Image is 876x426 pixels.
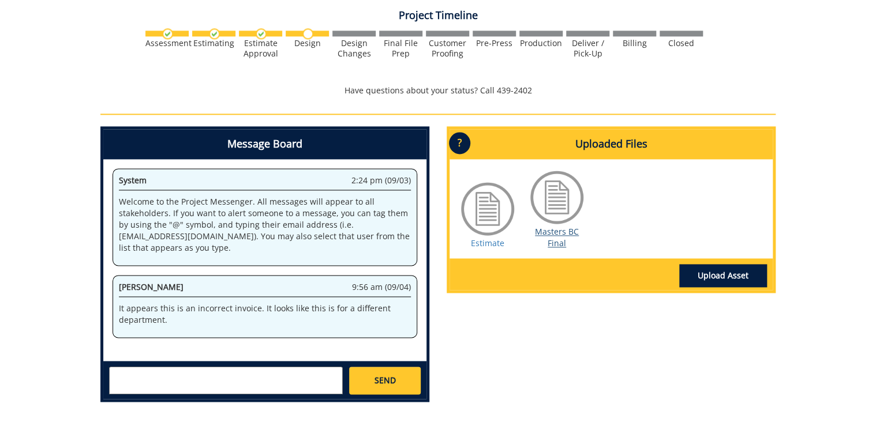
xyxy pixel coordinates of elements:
[613,38,656,48] div: Billing
[286,38,329,48] div: Design
[209,28,220,39] img: checkmark
[535,226,579,248] a: Masters BC Final
[103,129,426,159] h4: Message Board
[449,132,470,154] p: ?
[379,38,422,59] div: Final File Prep
[374,375,395,386] span: SEND
[351,175,411,186] span: 2:24 pm (09/03)
[332,38,376,59] div: Design Changes
[473,38,516,48] div: Pre-Press
[352,281,411,293] span: 9:56 am (09/04)
[100,85,776,96] p: Have questions about your status? Call 439-2402
[119,175,147,186] span: System
[349,367,421,394] a: SEND
[566,38,609,59] div: Deliver / Pick-Up
[119,281,184,292] span: [PERSON_NAME]
[256,28,267,39] img: checkmark
[192,38,235,48] div: Estimating
[302,28,313,39] img: no
[109,367,343,394] textarea: messageToSend
[426,38,469,59] div: Customer Proofing
[471,237,504,248] a: Estimate
[119,303,411,326] p: It appears this is an incorrect invoice. It looks like this is for a different department.
[145,38,189,48] div: Assessment
[239,38,282,59] div: Estimate Approval
[450,129,773,159] h4: Uploaded Files
[100,10,776,21] h4: Project Timeline
[162,28,173,39] img: checkmark
[119,196,411,254] p: Welcome to the Project Messenger. All messages will appear to all stakeholders. If you want to al...
[679,264,767,287] a: Upload Asset
[519,38,563,48] div: Production
[660,38,703,48] div: Closed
